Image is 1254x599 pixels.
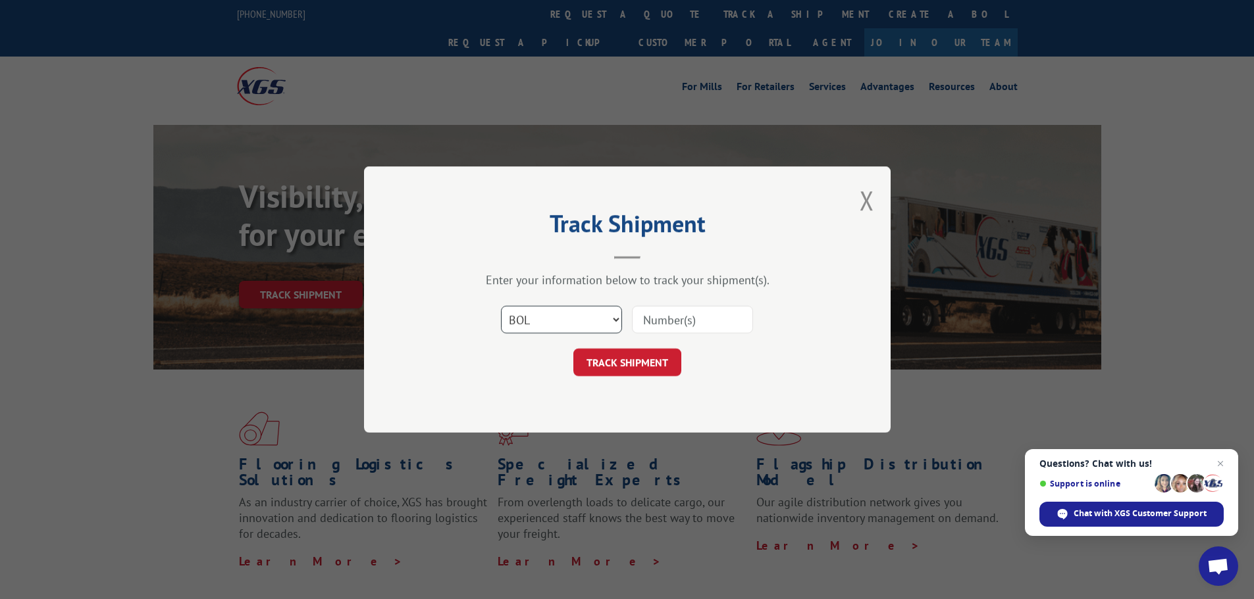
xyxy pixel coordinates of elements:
[1199,546,1238,586] div: Open chat
[430,272,825,287] div: Enter your information below to track your shipment(s).
[632,306,753,333] input: Number(s)
[430,214,825,239] h2: Track Shipment
[1074,508,1207,519] span: Chat with XGS Customer Support
[860,183,874,218] button: Close modal
[1039,479,1150,489] span: Support is online
[573,348,681,376] button: TRACK SHIPMENT
[1213,456,1228,471] span: Close chat
[1039,502,1224,527] div: Chat with XGS Customer Support
[1039,458,1224,469] span: Questions? Chat with us!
